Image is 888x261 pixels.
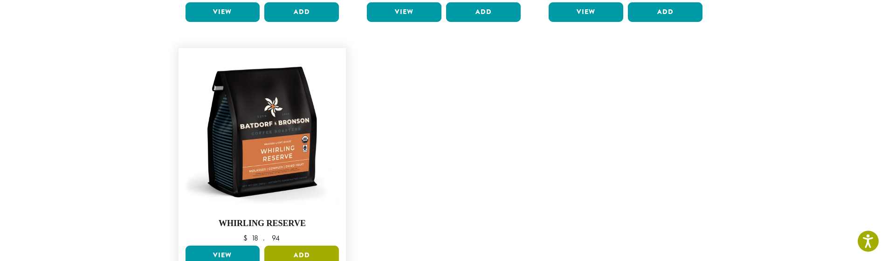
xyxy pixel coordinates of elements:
button: Add [446,2,521,22]
button: Add [264,2,339,22]
span: $ [243,233,251,243]
bdi: 18.94 [243,233,281,243]
a: View [549,2,623,22]
a: View [186,2,260,22]
a: View [367,2,441,22]
h4: Whirling Reserve [183,219,342,229]
button: Add [628,2,702,22]
a: Whirling Reserve $18.94 [183,53,342,242]
img: BB-12oz-FTO-Whirling-Reserve-Stock.webp [183,53,341,211]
